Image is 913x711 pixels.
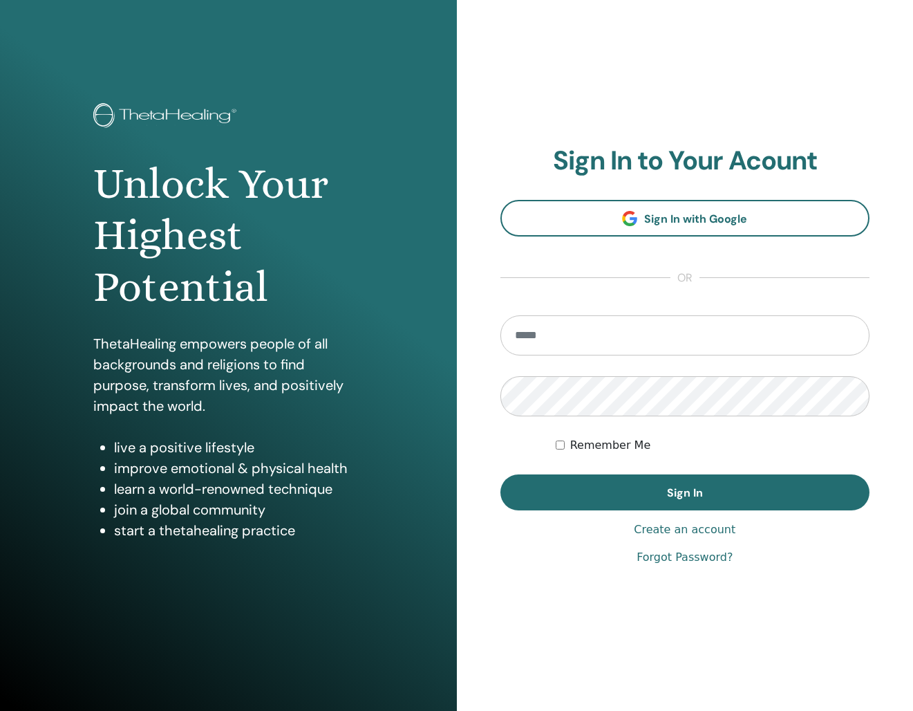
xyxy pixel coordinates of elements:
label: Remember Me [570,437,651,454]
h2: Sign In to Your Acount [500,145,870,177]
p: ThetaHealing empowers people of all backgrounds and religions to find purpose, transform lives, a... [93,333,363,416]
button: Sign In [500,474,870,510]
span: Sign In [667,486,703,500]
span: or [670,270,699,286]
a: Create an account [634,521,735,538]
div: Keep me authenticated indefinitely or until I manually logout [556,437,869,454]
li: live a positive lifestyle [114,437,363,458]
a: Sign In with Google [500,200,870,237]
li: learn a world-renowned technique [114,479,363,499]
li: improve emotional & physical health [114,458,363,479]
span: Sign In with Google [644,212,747,226]
h1: Unlock Your Highest Potential [93,158,363,313]
li: join a global community [114,499,363,520]
a: Forgot Password? [637,549,733,566]
li: start a thetahealing practice [114,520,363,541]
